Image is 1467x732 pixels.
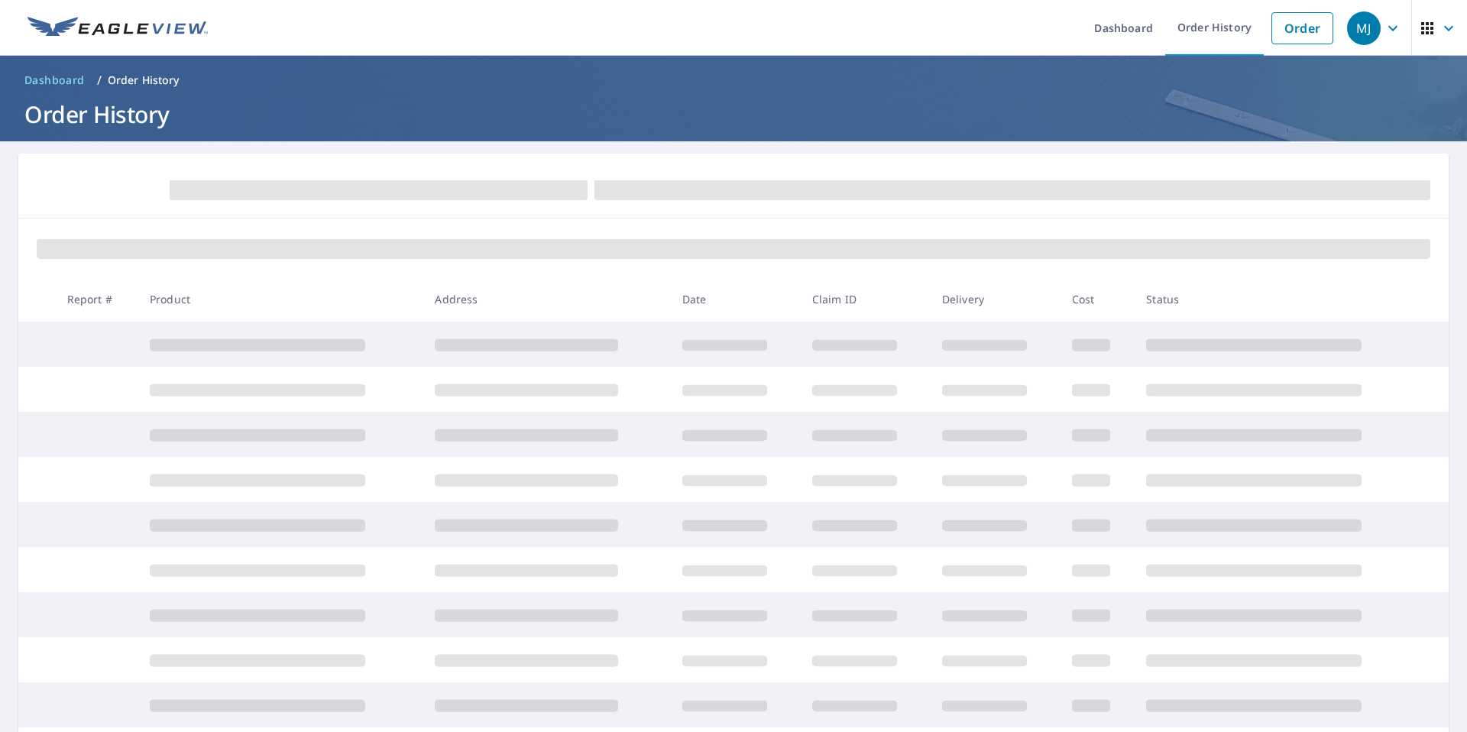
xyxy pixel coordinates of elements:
[18,68,1449,92] nav: breadcrumb
[18,99,1449,130] h1: Order History
[930,277,1060,322] th: Delivery
[1271,12,1333,44] a: Order
[97,71,102,89] li: /
[800,277,930,322] th: Claim ID
[24,73,85,88] span: Dashboard
[1060,277,1135,322] th: Cost
[108,73,180,88] p: Order History
[670,277,800,322] th: Date
[138,277,423,322] th: Product
[1134,277,1420,322] th: Status
[28,17,208,40] img: EV Logo
[55,277,138,322] th: Report #
[18,68,91,92] a: Dashboard
[1347,11,1381,45] div: MJ
[423,277,669,322] th: Address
